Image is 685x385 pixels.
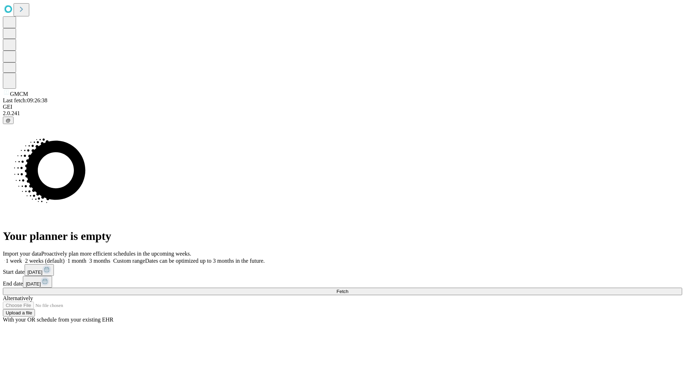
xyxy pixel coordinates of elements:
[41,251,191,257] span: Proactively plan more efficient schedules in the upcoming weeks.
[3,317,113,323] span: With your OR schedule from your existing EHR
[3,295,33,301] span: Alternatively
[3,104,682,110] div: GEI
[3,117,14,124] button: @
[3,288,682,295] button: Fetch
[3,230,682,243] h1: Your planner is empty
[25,258,65,264] span: 2 weeks (default)
[3,276,682,288] div: End date
[27,269,42,275] span: [DATE]
[336,289,348,294] span: Fetch
[3,309,35,317] button: Upload a file
[113,258,145,264] span: Custom range
[6,258,22,264] span: 1 week
[10,91,28,97] span: GMCM
[6,118,11,123] span: @
[26,281,41,287] span: [DATE]
[3,97,47,103] span: Last fetch: 09:26:38
[23,276,52,288] button: [DATE]
[25,264,54,276] button: [DATE]
[145,258,265,264] span: Dates can be optimized up to 3 months in the future.
[89,258,110,264] span: 3 months
[67,258,86,264] span: 1 month
[3,110,682,117] div: 2.0.241
[3,264,682,276] div: Start date
[3,251,41,257] span: Import your data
